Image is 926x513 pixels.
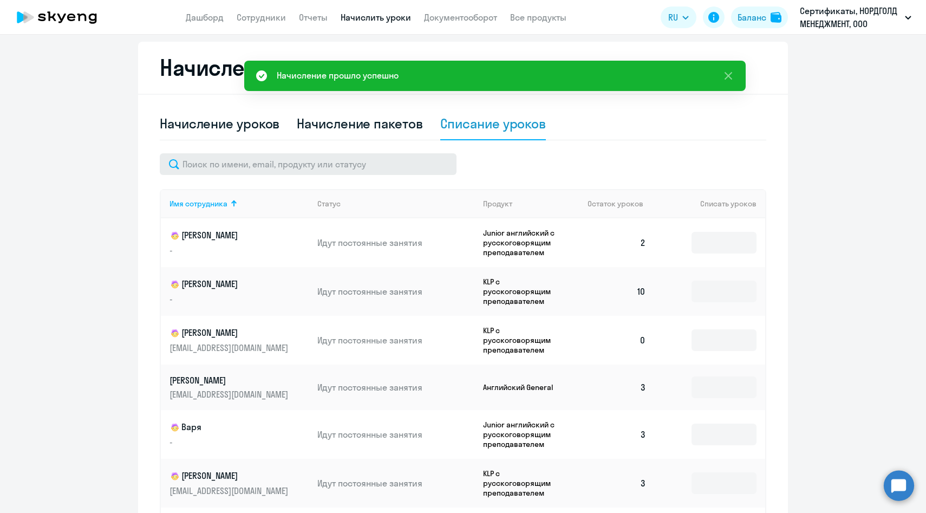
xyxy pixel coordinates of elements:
p: Junior английский с русскоговорящим преподавателем [483,420,564,449]
p: Английский General [483,382,564,392]
a: Документооборот [424,12,497,23]
div: Имя сотрудника [169,199,309,209]
p: [EMAIL_ADDRESS][DOMAIN_NAME] [169,388,291,400]
a: Дашборд [186,12,224,23]
p: Идут постоянные занятия [317,237,474,249]
p: [EMAIL_ADDRESS][DOMAIN_NAME] [169,485,291,497]
a: Начислить уроки [341,12,411,23]
p: - [169,244,291,256]
img: balance [771,12,781,23]
a: child[PERSON_NAME]- [169,229,309,256]
p: Варя [169,421,291,434]
a: [PERSON_NAME][EMAIL_ADDRESS][DOMAIN_NAME] [169,374,309,400]
button: Сертификаты, НОРДГОЛД МЕНЕДЖМЕНТ, ООО [794,4,917,30]
img: child [169,279,180,290]
a: Все продукты [510,12,566,23]
td: 3 [579,459,655,508]
div: Баланс [738,11,766,24]
p: [PERSON_NAME] [169,278,291,291]
td: 10 [579,267,655,316]
p: KLP с русскоговорящим преподавателем [483,277,564,306]
a: childВаря- [169,421,309,448]
p: - [169,293,291,305]
p: [PERSON_NAME] [169,327,291,340]
div: Продукт [483,199,579,209]
p: - [169,436,291,448]
p: Идут постоянные занятия [317,334,474,346]
img: child [169,471,180,482]
p: [EMAIL_ADDRESS][DOMAIN_NAME] [169,342,291,354]
span: Остаток уроков [588,199,643,209]
p: Идут постоянные занятия [317,381,474,393]
h2: Начисление и списание уроков [160,55,766,81]
img: child [169,422,180,433]
p: [PERSON_NAME] [169,374,291,386]
p: Идут постоянные занятия [317,285,474,297]
td: 2 [579,218,655,267]
div: Списание уроков [440,115,546,132]
img: child [169,328,180,339]
p: [PERSON_NAME] [169,229,291,242]
p: Идут постоянные занятия [317,428,474,440]
div: Продукт [483,199,512,209]
button: Балансbalance [731,7,788,28]
p: KLP с русскоговорящим преподавателем [483,469,564,498]
input: Поиск по имени, email, продукту или статусу [160,153,457,175]
p: [PERSON_NAME] [169,470,291,483]
a: Отчеты [299,12,328,23]
p: Идут постоянные занятия [317,477,474,489]
p: Junior английский с русскоговорящим преподавателем [483,228,564,257]
span: RU [668,11,678,24]
a: child[PERSON_NAME][EMAIL_ADDRESS][DOMAIN_NAME] [169,327,309,354]
p: KLP с русскоговорящим преподавателем [483,326,564,355]
div: Начисление пакетов [297,115,422,132]
button: RU [661,7,696,28]
td: 3 [579,365,655,410]
div: Начисление прошло успешно [277,69,399,82]
img: child [169,230,180,241]
div: Остаток уроков [588,199,655,209]
td: 0 [579,316,655,365]
div: Статус [317,199,474,209]
td: 3 [579,410,655,459]
div: Имя сотрудника [169,199,227,209]
div: Статус [317,199,341,209]
th: Списать уроков [655,189,765,218]
a: child[PERSON_NAME]- [169,278,309,305]
a: child[PERSON_NAME][EMAIL_ADDRESS][DOMAIN_NAME] [169,470,309,497]
p: Сертификаты, НОРДГОЛД МЕНЕДЖМЕНТ, ООО [800,4,901,30]
a: Сотрудники [237,12,286,23]
div: Начисление уроков [160,115,279,132]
